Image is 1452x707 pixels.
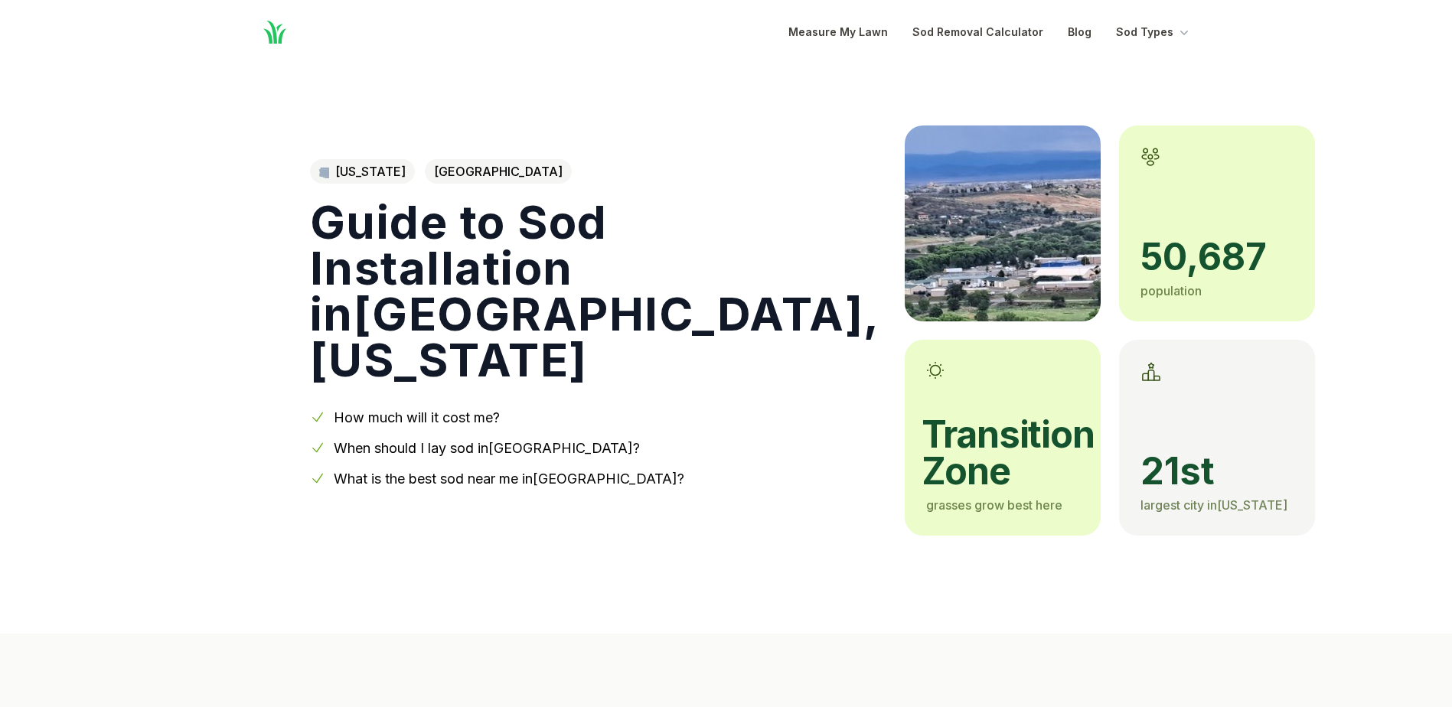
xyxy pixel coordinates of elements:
[425,159,572,184] span: [GEOGRAPHIC_DATA]
[334,471,684,487] a: What is the best sod near me in[GEOGRAPHIC_DATA]?
[1140,453,1294,490] span: 21st
[1140,283,1202,298] span: population
[788,23,888,41] a: Measure My Lawn
[1116,23,1192,41] button: Sod Types
[922,416,1079,490] span: transition zone
[1140,239,1294,275] span: 50,687
[310,199,880,383] h1: Guide to Sod Installation in [GEOGRAPHIC_DATA] , [US_STATE]
[334,440,640,456] a: When should I lay sod in[GEOGRAPHIC_DATA]?
[905,125,1101,321] img: A picture of Prescott Valley
[1068,23,1091,41] a: Blog
[319,166,329,178] img: Arizona state outline
[912,23,1043,41] a: Sod Removal Calculator
[334,409,500,425] a: How much will it cost me?
[1140,497,1287,513] span: largest city in [US_STATE]
[310,159,415,184] a: [US_STATE]
[926,497,1062,513] span: grasses grow best here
